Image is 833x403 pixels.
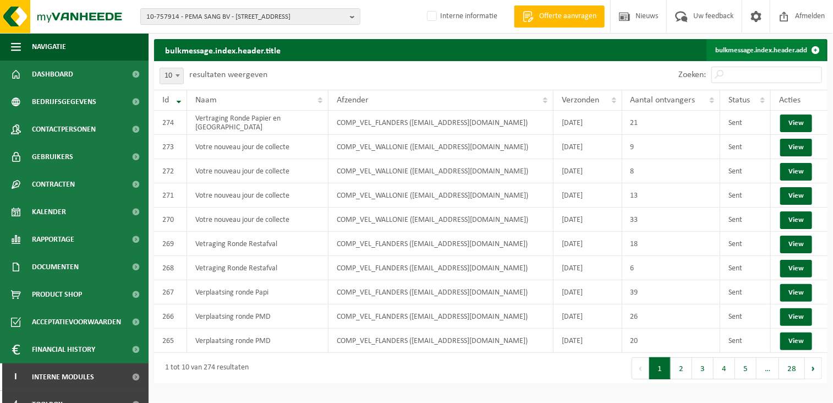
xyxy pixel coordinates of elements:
[720,256,770,280] td: Sent
[780,260,812,277] a: View
[553,208,622,232] td: [DATE]
[32,143,73,171] span: Gebruikers
[780,211,812,229] a: View
[32,363,94,391] span: Interne modules
[622,111,721,135] td: 21
[160,358,249,378] div: 1 tot 10 van 274 resultaten
[780,187,812,205] a: View
[328,183,553,208] td: COMP_VEL_WALLONIE ([EMAIL_ADDRESS][DOMAIN_NAME])
[553,183,622,208] td: [DATE]
[757,357,779,379] span: …
[187,304,328,329] td: Verplaatsing ronde PMD
[720,329,770,353] td: Sent
[553,280,622,304] td: [DATE]
[425,8,497,25] label: Interne informatie
[146,9,346,25] span: 10-757914 - PEMA SANG BV - [STREET_ADDRESS]
[622,256,721,280] td: 6
[187,256,328,280] td: Vetraging Ronde Restafval
[154,232,187,256] td: 269
[160,68,184,84] span: 10
[328,232,553,256] td: COMP_VEL_FLANDERS ([EMAIL_ADDRESS][DOMAIN_NAME])
[32,88,96,116] span: Bedrijfsgegevens
[189,70,267,79] label: resultaten weergeven
[553,135,622,159] td: [DATE]
[187,159,328,183] td: Votre nouveau jour de collecte
[780,308,812,326] a: View
[154,159,187,183] td: 272
[632,357,649,379] button: Previous
[32,336,95,363] span: Financial History
[536,11,599,22] span: Offerte aanvragen
[780,284,812,302] a: View
[187,135,328,159] td: Votre nouveau jour de collecte
[780,236,812,253] a: View
[32,226,74,253] span: Rapportage
[714,357,735,379] button: 4
[728,96,750,105] span: Status
[622,135,721,159] td: 9
[780,333,812,350] a: View
[328,111,553,135] td: COMP_VEL_FLANDERS ([EMAIL_ADDRESS][DOMAIN_NAME])
[187,329,328,353] td: Verplaatsing ronde PMD
[780,163,812,181] a: View
[154,304,187,329] td: 266
[140,8,360,25] button: 10-757914 - PEMA SANG BV - [STREET_ADDRESS]
[622,183,721,208] td: 13
[779,96,801,105] span: Acties
[622,159,721,183] td: 8
[553,159,622,183] td: [DATE]
[328,208,553,232] td: COMP_VEL_WALLONIE ([EMAIL_ADDRESS][DOMAIN_NAME])
[154,111,187,135] td: 274
[720,304,770,329] td: Sent
[720,135,770,159] td: Sent
[187,232,328,256] td: Vetraging Ronde Restafval
[622,329,721,353] td: 20
[720,208,770,232] td: Sent
[32,281,82,308] span: Product Shop
[553,304,622,329] td: [DATE]
[720,232,770,256] td: Sent
[187,111,328,135] td: Vertraging Ronde Papier en [GEOGRAPHIC_DATA]
[692,357,714,379] button: 3
[562,96,599,105] span: Verzonden
[160,68,183,84] span: 10
[649,357,671,379] button: 1
[32,308,121,336] span: Acceptatievoorwaarden
[514,6,605,28] a: Offerte aanvragen
[337,96,369,105] span: Afzender
[328,304,553,329] td: COMP_VEL_FLANDERS ([EMAIL_ADDRESS][DOMAIN_NAME])
[154,256,187,280] td: 268
[154,183,187,208] td: 271
[187,183,328,208] td: Votre nouveau jour de collecte
[154,329,187,353] td: 265
[328,256,553,280] td: COMP_VEL_FLANDERS ([EMAIL_ADDRESS][DOMAIN_NAME])
[328,280,553,304] td: COMP_VEL_FLANDERS ([EMAIL_ADDRESS][DOMAIN_NAME])
[678,71,706,80] label: Zoeken:
[187,280,328,304] td: Verplaatsing ronde Papi
[720,111,770,135] td: Sent
[187,208,328,232] td: Votre nouveau jour de collecte
[154,39,292,61] h2: bulkmessage.index.header.title
[622,304,721,329] td: 26
[328,135,553,159] td: COMP_VEL_WALLONIE ([EMAIL_ADDRESS][DOMAIN_NAME])
[622,232,721,256] td: 18
[735,357,757,379] button: 5
[720,280,770,304] td: Sent
[720,183,770,208] td: Sent
[671,357,692,379] button: 2
[780,139,812,156] a: View
[720,159,770,183] td: Sent
[622,208,721,232] td: 33
[780,115,812,132] a: View
[154,208,187,232] td: 270
[162,96,169,105] span: Id
[553,256,622,280] td: [DATE]
[706,39,826,61] a: bulkmessage.index.header.add
[154,280,187,304] td: 267
[11,363,21,391] span: I
[195,96,217,105] span: Naam
[32,198,66,226] span: Kalender
[328,159,553,183] td: COMP_VEL_WALLONIE ([EMAIL_ADDRESS][DOMAIN_NAME])
[32,33,66,61] span: Navigatie
[328,329,553,353] td: COMP_VEL_FLANDERS ([EMAIL_ADDRESS][DOMAIN_NAME])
